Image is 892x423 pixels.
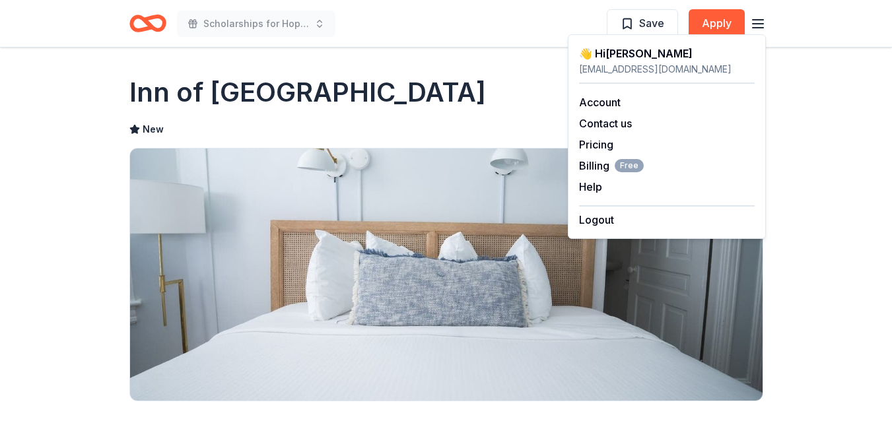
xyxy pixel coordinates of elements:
[579,158,644,174] span: Billing
[579,61,755,77] div: [EMAIL_ADDRESS][DOMAIN_NAME]
[689,9,745,38] button: Apply
[129,8,166,39] a: Home
[579,46,755,61] div: 👋 Hi [PERSON_NAME]
[143,121,164,137] span: New
[177,11,335,37] button: Scholarships for Hope Beef and Ale
[129,74,486,111] h1: Inn of [GEOGRAPHIC_DATA]
[639,15,664,32] span: Save
[579,115,632,131] button: Contact us
[607,9,678,38] button: Save
[130,148,763,401] img: Image for Inn of Cape May
[579,212,614,228] button: Logout
[579,179,602,195] button: Help
[579,96,621,109] a: Account
[579,158,644,174] button: BillingFree
[615,159,644,172] span: Free
[203,16,309,32] span: Scholarships for Hope Beef and Ale
[579,138,613,151] a: Pricing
